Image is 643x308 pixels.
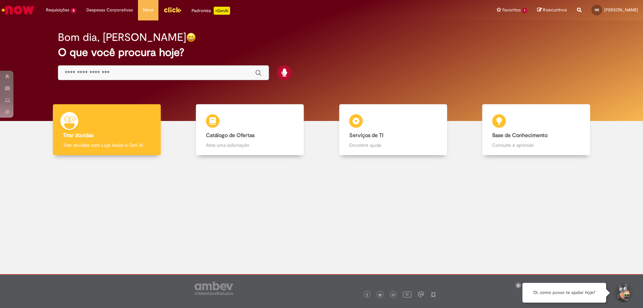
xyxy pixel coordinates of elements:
a: Serviços de TI Encontre ajuda [321,104,465,156]
a: Tirar dúvidas Tirar dúvidas com Lupi Assist e Gen Ai [35,104,178,156]
span: 8 [71,8,76,13]
img: happy-face.png [186,33,196,42]
b: Base de Conhecimento [492,132,548,139]
button: Iniciar Conversa de Suporte [613,283,633,303]
img: logo_footer_twitter.png [378,293,382,297]
img: click_logo_yellow_360x200.png [163,5,182,15]
a: Base de Conhecimento Consulte e aprenda [465,104,608,156]
div: Oi, como posso te ajudar hoje? [522,283,606,303]
img: logo_footer_naosei.png [430,291,436,297]
span: Despesas Corporativas [86,7,133,13]
h2: Bom dia, [PERSON_NAME] [58,32,186,43]
b: Tirar dúvidas [63,132,93,139]
div: Padroniza [192,7,230,15]
span: Rascunhos [543,7,567,13]
p: Consulte e aprenda [492,142,580,148]
img: logo_footer_youtube.png [403,290,412,299]
a: Rascunhos [537,7,567,13]
img: logo_footer_facebook.png [365,293,369,297]
img: logo_footer_workplace.png [418,291,424,297]
h2: O que você procura hoje? [58,47,585,58]
p: Abra uma solicitação [206,142,294,148]
span: More [143,7,153,13]
a: Catálogo de Ofertas Abra uma solicitação [178,104,322,156]
span: NS [595,8,599,12]
span: Favoritos [502,7,521,13]
img: logo_footer_linkedin.png [392,293,395,297]
img: logo_footer_ambev_rotulo_gray.png [195,282,233,295]
p: +GenAi [214,7,230,15]
img: ServiceNow [1,3,35,17]
span: 1 [522,8,527,13]
span: [PERSON_NAME] [604,7,638,13]
b: Catálogo de Ofertas [206,132,255,139]
b: Serviços de TI [349,132,383,139]
p: Encontre ajuda [349,142,437,148]
p: Tirar dúvidas com Lupi Assist e Gen Ai [63,142,151,148]
span: Requisições [46,7,69,13]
